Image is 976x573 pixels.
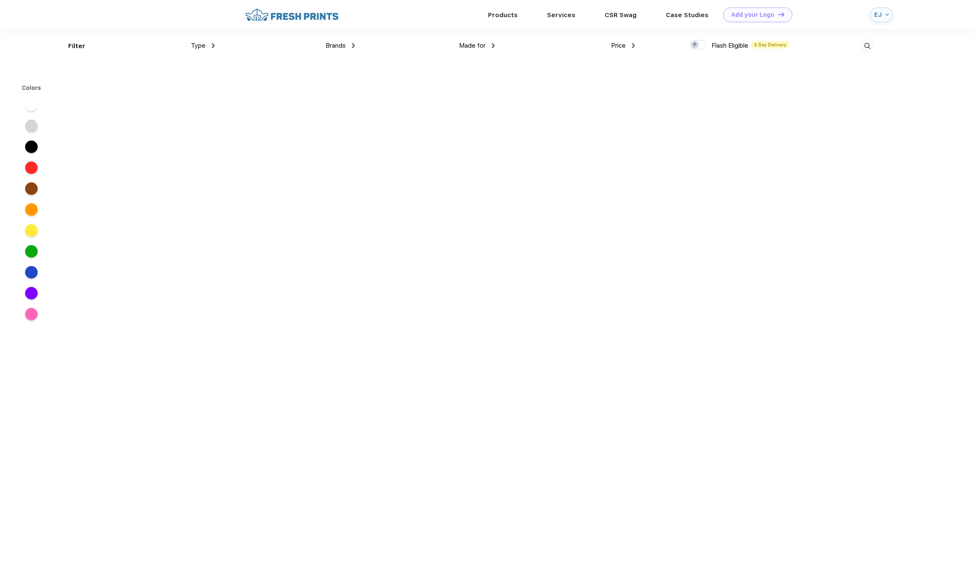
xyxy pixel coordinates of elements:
[874,11,884,18] div: EJ
[15,84,48,92] div: Colors
[886,13,889,16] img: arrow_down_blue.svg
[212,43,215,48] img: dropdown.png
[731,11,774,18] div: Add your Logo
[860,39,874,53] img: desktop_search.svg
[326,42,346,49] span: Brands
[632,43,635,48] img: dropdown.png
[611,42,626,49] span: Price
[243,8,341,22] img: fo%20logo%202.webp
[711,42,748,49] span: Flash Eligible
[459,42,485,49] span: Made for
[352,43,355,48] img: dropdown.png
[492,43,495,48] img: dropdown.png
[488,11,518,19] a: Products
[191,42,205,49] span: Type
[68,41,85,51] div: Filter
[778,12,784,17] img: DT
